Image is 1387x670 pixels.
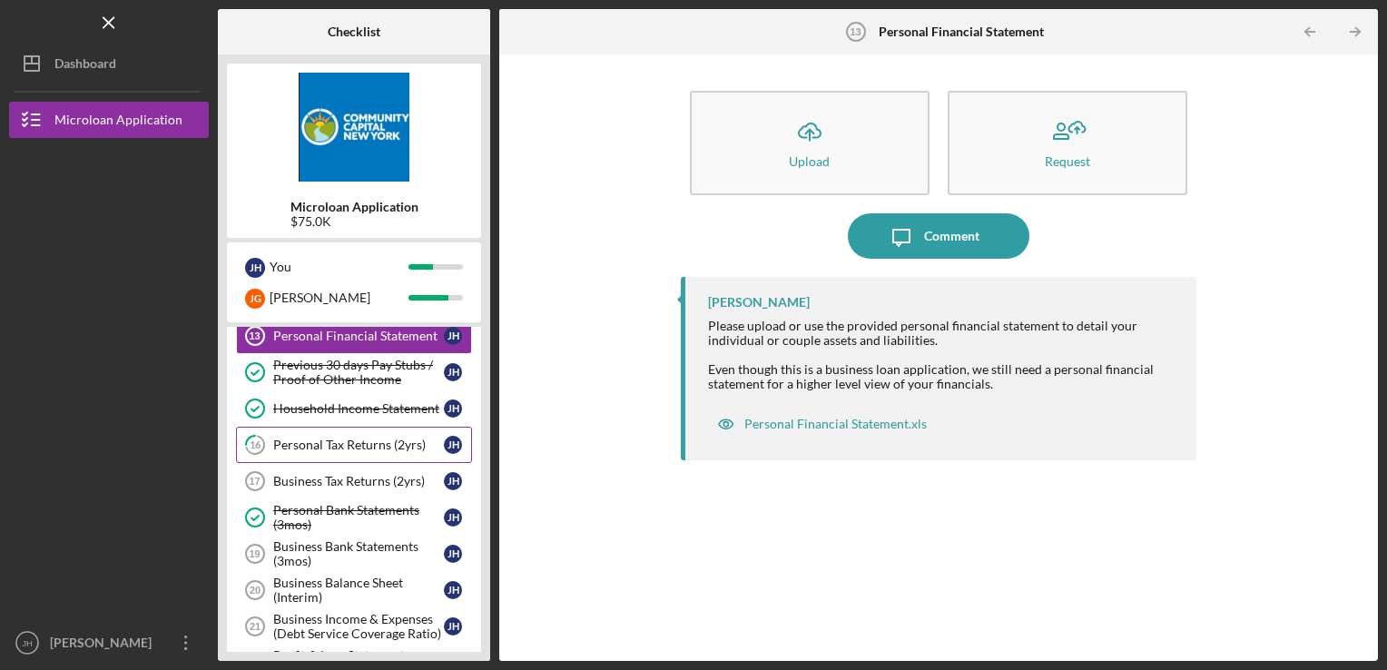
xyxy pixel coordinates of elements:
div: You [270,251,408,282]
div: Business Bank Statements (3mos) [273,539,444,568]
div: J H [444,508,462,527]
div: Business Tax Returns (2yrs) [273,474,444,488]
tspan: 21 [250,621,261,632]
button: Microloan Application [9,102,209,138]
div: J H [444,327,462,345]
div: J H [444,472,462,490]
tspan: 17 [249,476,260,487]
div: Dashboard [54,45,116,86]
tspan: 13 [249,330,260,341]
div: J G [245,289,265,309]
a: 20Business Balance Sheet (Interim)JH [236,572,472,608]
a: 13Personal Financial StatementJH [236,318,472,354]
img: Product logo [227,73,481,182]
button: Upload [690,91,930,195]
div: Personal Tax Returns (2yrs) [273,438,444,452]
b: Microloan Application [290,200,418,214]
button: Request [948,91,1187,195]
tspan: 19 [249,548,260,559]
div: J H [444,363,462,381]
div: [PERSON_NAME] [270,282,408,313]
div: $75.0K [290,214,418,229]
div: J H [245,258,265,278]
button: Dashboard [9,45,209,82]
div: Personal Financial Statement [273,329,444,343]
b: Checklist [328,25,380,39]
a: 16Personal Tax Returns (2yrs)JH [236,427,472,463]
div: J H [444,581,462,599]
b: Personal Financial Statement [879,25,1044,39]
button: Comment [848,213,1029,259]
a: Personal Bank Statements (3mos)JH [236,499,472,536]
div: Personal Bank Statements (3mos) [273,503,444,532]
div: Household Income Statement [273,401,444,416]
div: [PERSON_NAME] [45,625,163,665]
div: Business Balance Sheet (Interim) [273,576,444,605]
a: 19Business Bank Statements (3mos)JH [236,536,472,572]
tspan: 16 [250,439,261,451]
div: J H [444,545,462,563]
div: Upload [789,154,830,168]
div: Previous 30 days Pay Stubs / Proof of Other Income [273,358,444,387]
div: [PERSON_NAME] [708,295,810,310]
div: Request [1045,154,1090,168]
div: J H [444,436,462,454]
a: Household Income StatementJH [236,390,472,427]
div: Personal Financial Statement.xls [744,417,927,431]
div: Please upload or use the provided personal financial statement to detail your individual or coupl... [708,319,1179,391]
a: Previous 30 days Pay Stubs / Proof of Other IncomeJH [236,354,472,390]
a: 17Business Tax Returns (2yrs)JH [236,463,472,499]
div: Comment [924,213,979,259]
tspan: 13 [850,26,861,37]
div: Business Income & Expenses (Debt Service Coverage Ratio) [273,612,444,641]
a: 21Business Income & Expenses (Debt Service Coverage Ratio)JH [236,608,472,645]
tspan: 20 [250,585,261,596]
div: Microloan Application [54,102,182,143]
text: JH [22,638,33,648]
button: JH[PERSON_NAME] [9,625,209,661]
button: Personal Financial Statement.xls [708,406,936,442]
div: J H [444,399,462,418]
div: J H [444,617,462,636]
